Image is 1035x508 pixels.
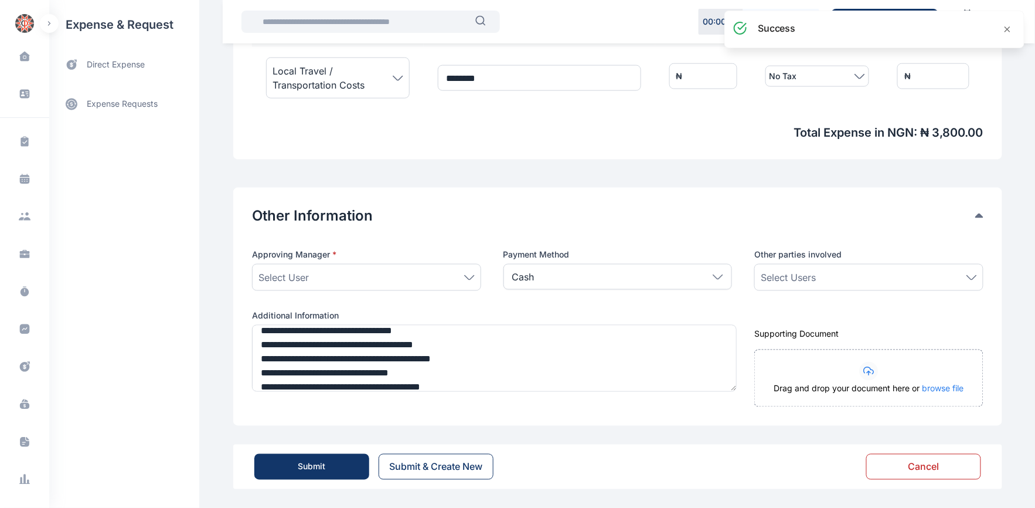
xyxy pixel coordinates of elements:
span: direct expense [87,59,145,71]
span: No Tax [770,69,797,83]
button: Submit [254,454,369,480]
div: expense requests [49,80,199,118]
div: Drag and drop your document here or [755,383,983,407]
span: browse file [922,384,964,394]
label: Payment Method [503,249,733,260]
span: Local Travel / Transportation Costs [273,64,393,92]
span: Other parties involved [754,249,842,260]
div: Submit [298,461,326,473]
div: Supporting Document [754,328,983,340]
span: Select Users [761,270,816,285]
a: direct expense [49,49,199,80]
span: Approving Manager [252,249,336,260]
p: Cash [512,270,534,284]
button: Other Information [252,206,975,225]
h3: success [758,21,796,35]
span: Total Expense in NGN : ₦ 3,800.00 [252,124,983,141]
div: ₦ [676,70,683,82]
p: 00 : 00 : 00 [703,16,739,28]
a: Calendar [948,4,988,39]
a: expense requests [49,90,199,118]
button: Submit & Create New [379,454,493,480]
div: ₦ [904,70,911,82]
div: Other Information [252,206,983,225]
span: Select User [258,270,309,285]
label: Additional Information [252,310,732,321]
button: Cancel [866,454,981,480]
